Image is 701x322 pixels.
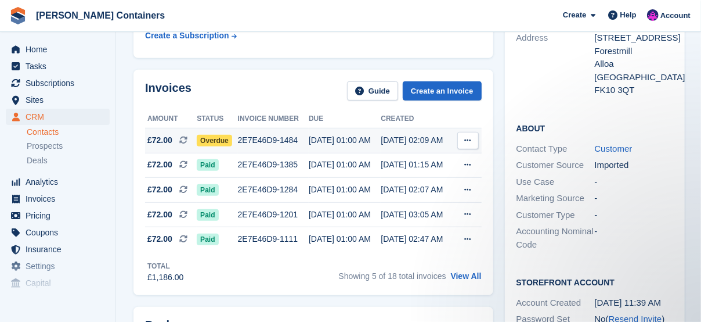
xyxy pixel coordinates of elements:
[147,159,172,171] span: £72.00
[516,176,595,189] div: Use Case
[381,110,453,128] th: Created
[197,159,218,171] span: Paid
[309,184,381,196] div: [DATE] 01:00 AM
[620,9,637,21] span: Help
[26,207,95,224] span: Pricing
[595,58,673,71] div: Alloa
[147,134,172,146] span: £72.00
[238,159,309,171] div: 2E7E46D9-1385
[595,71,673,84] div: [GEOGRAPHIC_DATA]
[26,58,95,74] span: Tasks
[595,84,673,97] div: FK10 3QT
[309,110,381,128] th: Due
[26,41,95,58] span: Home
[147,271,183,284] div: £1,186.00
[381,159,453,171] div: [DATE] 01:15 AM
[31,6,169,25] a: [PERSON_NAME] Containers
[238,134,309,146] div: 2E7E46D9-1484
[27,127,110,138] a: Contacts
[6,241,110,257] a: menu
[6,75,110,91] a: menu
[238,184,309,196] div: 2E7E46D9-1284
[6,92,110,108] a: menu
[145,30,229,42] div: Create a Subscription
[516,31,595,97] div: Address
[309,134,381,146] div: [DATE] 01:00 AM
[381,209,453,221] div: [DATE] 03:05 AM
[347,81,398,101] a: Guide
[309,209,381,221] div: [DATE] 01:00 AM
[147,233,172,245] span: £72.00
[451,271,482,281] a: View All
[27,141,63,152] span: Prospects
[660,10,691,22] span: Account
[145,81,191,101] h2: Invoices
[516,225,595,251] div: Accounting Nominal Code
[197,135,232,146] span: Overdue
[595,144,633,153] a: Customer
[595,176,673,189] div: -
[516,142,595,156] div: Contact Type
[26,191,95,207] span: Invoices
[26,75,95,91] span: Subscriptions
[6,109,110,125] a: menu
[145,25,237,46] a: Create a Subscription
[147,209,172,221] span: £72.00
[6,207,110,224] a: menu
[647,9,659,21] img: Claire Wilson
[197,209,218,221] span: Paid
[6,174,110,190] a: menu
[309,159,381,171] div: [DATE] 01:00 AM
[516,159,595,172] div: Customer Source
[238,233,309,245] div: 2E7E46D9-1111
[238,110,309,128] th: Invoice number
[26,241,95,257] span: Insurance
[381,184,453,196] div: [DATE] 02:07 AM
[516,276,673,288] h2: Storefront Account
[309,233,381,245] div: [DATE] 01:00 AM
[381,134,453,146] div: [DATE] 02:09 AM
[26,174,95,190] span: Analytics
[403,81,482,101] a: Create an Invoice
[6,58,110,74] a: menu
[27,155,48,166] span: Deals
[516,209,595,222] div: Customer Type
[6,224,110,241] a: menu
[26,275,95,291] span: Capital
[381,233,453,245] div: [DATE] 02:47 AM
[197,184,218,196] span: Paid
[6,258,110,274] a: menu
[595,45,673,58] div: Forestmill
[27,155,110,167] a: Deals
[595,296,673,310] div: [DATE] 11:39 AM
[595,225,673,251] div: -
[26,109,95,125] span: CRM
[27,140,110,152] a: Prospects
[595,31,673,45] div: [STREET_ADDRESS]
[516,192,595,205] div: Marketing Source
[595,209,673,222] div: -
[9,7,27,24] img: stora-icon-8386f47178a22dfd0bd8f6a31ec36ba5ce8667c1dd55bd0f319d3a0aa187defe.svg
[6,41,110,58] a: menu
[26,258,95,274] span: Settings
[26,92,95,108] span: Sites
[238,209,309,221] div: 2E7E46D9-1201
[145,110,197,128] th: Amount
[563,9,586,21] span: Create
[147,261,183,271] div: Total
[516,296,595,310] div: Account Created
[6,275,110,291] a: menu
[338,271,446,281] span: Showing 5 of 18 total invoices
[197,110,237,128] th: Status
[6,191,110,207] a: menu
[197,234,218,245] span: Paid
[147,184,172,196] span: £72.00
[595,159,673,172] div: Imported
[516,122,673,134] h2: About
[26,224,95,241] span: Coupons
[595,192,673,205] div: -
